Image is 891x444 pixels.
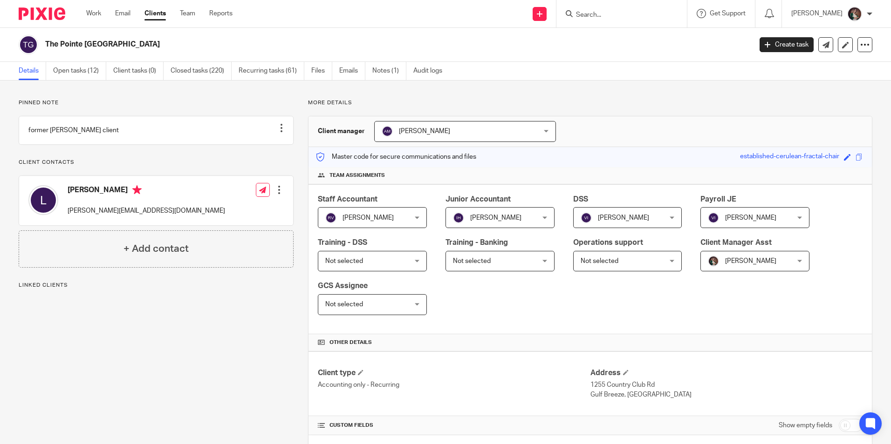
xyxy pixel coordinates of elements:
a: Team [180,9,195,18]
span: Training - DSS [318,239,367,246]
span: Junior Accountant [445,195,511,203]
span: [PERSON_NAME] [343,215,394,221]
span: Staff Accountant [318,195,377,203]
span: [PERSON_NAME] [598,215,649,221]
a: Files [311,62,332,80]
span: Other details [329,339,372,346]
span: DSS [573,195,588,203]
p: Linked clients [19,282,294,289]
p: Master code for secure communications and files [315,152,476,161]
label: Show empty fields [779,421,832,430]
p: Gulf Breeze, [GEOGRAPHIC_DATA] [590,390,863,399]
a: Email [115,9,130,18]
h3: Client manager [318,127,365,136]
a: Audit logs [413,62,449,80]
p: [PERSON_NAME] [791,9,843,18]
span: Team assignments [329,172,385,179]
span: [PERSON_NAME] [725,215,776,221]
p: Pinned note [19,99,294,107]
i: Primary [132,185,142,195]
p: More details [308,99,872,107]
h4: CUSTOM FIELDS [318,422,590,429]
span: Not selected [325,301,363,308]
a: Open tasks (12) [53,62,106,80]
a: Reports [209,9,233,18]
span: Not selected [325,258,363,264]
div: established-cerulean-fractal-chair [740,152,839,162]
a: Work [86,9,101,18]
a: Details [19,62,46,80]
img: svg%3E [453,212,464,223]
a: Emails [339,62,365,80]
span: Payroll JE [700,195,736,203]
span: Operations support [573,239,643,246]
a: Closed tasks (220) [171,62,232,80]
img: svg%3E [708,212,719,223]
span: [PERSON_NAME] [399,128,450,135]
a: Create task [760,37,814,52]
span: GCS Assignee [318,282,368,289]
span: Training - Banking [445,239,508,246]
img: svg%3E [28,185,58,215]
h4: Client type [318,368,590,378]
a: Notes (1) [372,62,406,80]
span: [PERSON_NAME] [725,258,776,264]
img: svg%3E [325,212,336,223]
img: Profile%20picture%20JUS.JPG [708,256,719,267]
img: svg%3E [19,35,38,54]
h4: Address [590,368,863,378]
input: Search [575,11,659,20]
span: Not selected [453,258,491,264]
p: Client contacts [19,159,294,166]
img: svg%3E [581,212,592,223]
span: [PERSON_NAME] [470,215,521,221]
a: Client tasks (0) [113,62,164,80]
span: Client Manager Asst [700,239,772,246]
h4: + Add contact [123,242,189,256]
h2: The Pointe [GEOGRAPHIC_DATA] [45,40,605,49]
img: svg%3E [382,126,393,137]
a: Clients [144,9,166,18]
p: [PERSON_NAME][EMAIL_ADDRESS][DOMAIN_NAME] [68,206,225,215]
img: Pixie [19,7,65,20]
p: 1255 Country Club Rd [590,380,863,390]
img: Profile%20picture%20JUS.JPG [847,7,862,21]
a: Recurring tasks (61) [239,62,304,80]
span: Get Support [710,10,746,17]
span: Not selected [581,258,618,264]
h4: [PERSON_NAME] [68,185,225,197]
p: Accounting only - Recurring [318,380,590,390]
